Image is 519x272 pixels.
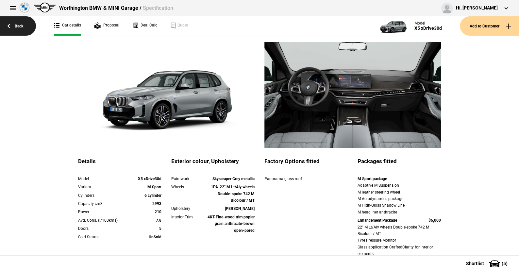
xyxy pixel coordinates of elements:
a: Proposal [94,16,119,36]
div: Paintwork [171,176,205,182]
strong: 2993 [152,201,161,206]
strong: M Sport package [358,177,387,181]
strong: $6,000 [428,218,441,223]
strong: 5 [159,226,161,231]
div: Interior Trim [171,214,205,220]
strong: M Sport [147,185,161,189]
strong: 7.8 [156,218,161,223]
div: Packages fitted [358,158,441,169]
div: Capacity cm3 [78,200,128,207]
div: Power [78,209,128,215]
img: bmw.png [20,3,29,12]
strong: Skyscraper Grey metallic [212,177,255,181]
span: Specification [142,5,173,11]
div: Doors [78,225,128,232]
strong: 1PA-22" M Lt/Aly wheels Double-spoke 742 M Bicolour / MT [211,185,255,203]
strong: 6 cylinder [144,193,161,198]
div: X5 xDrive30d [414,25,442,31]
strong: [PERSON_NAME] [225,206,255,211]
div: 22" M Lt/Aly wheels Double-spoke 742 M Bicolour / MT Tyre Pressure Monitor Glass application Craf... [358,224,441,271]
a: Deal Calc [132,16,157,36]
strong: 4KT-Fine-wood trim poplar grain anthracite-brown open-pored [208,215,255,233]
button: Add to Customer [460,16,519,36]
img: mini.png [34,3,56,12]
a: Car details [54,16,81,36]
div: Worthington BMW & MINI Garage / [59,5,173,12]
span: Shortlist [466,261,484,266]
div: Hi, [PERSON_NAME] [456,5,498,11]
div: Model [78,176,128,182]
div: Cylinders [78,192,128,199]
div: Sold Status [78,234,128,240]
strong: Enhancement Package [358,218,397,223]
strong: UnSold [149,235,161,239]
div: Factory Options fitted [264,158,348,169]
div: Upholstery [171,205,205,212]
div: Panorama glass roof [264,176,323,182]
button: Shortlist(5) [456,255,519,272]
div: Variant [78,184,128,190]
div: Avg. Cons. (l/100kms) [78,217,128,224]
div: Wheels [171,184,205,190]
strong: 210 [155,210,161,214]
div: Exterior colour, Upholstery [171,158,255,169]
span: ( 5 ) [502,261,508,266]
div: Model [414,21,442,25]
div: Details [78,158,161,169]
div: Adaptive M Suspension M leather steering wheel M Aerodynamics package M High-Gloss Shadow Line M ... [358,182,441,215]
strong: X5 xDrive30d [138,177,161,181]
